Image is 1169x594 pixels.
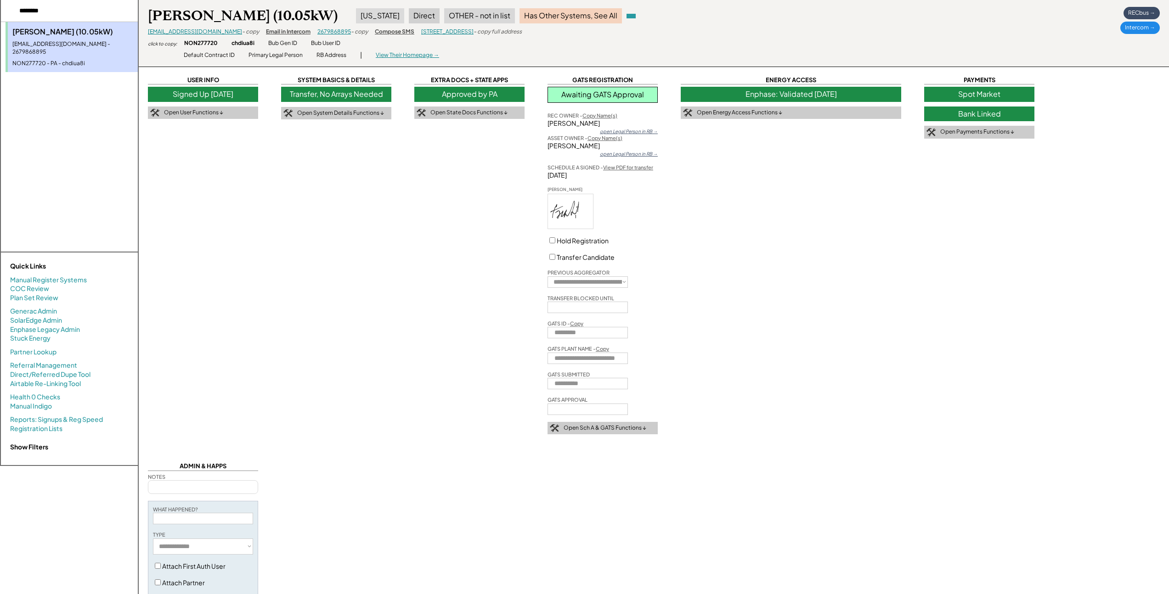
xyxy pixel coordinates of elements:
a: Reports: Signups & Reg Speed [10,415,103,424]
div: Bank Linked [924,106,1034,121]
div: USER INFO [148,76,258,84]
img: Z2r6amOECBAgAABAgQIECBAgACBnkB8ffqhMj15aYr5WKcQIECAAAECBAgQIECAAAECBAgQIECAAAECBAgQIECAAAECBAgQIE... [548,194,593,229]
div: Awaiting GATS Approval [548,87,658,102]
div: NON277720 [184,39,218,47]
div: Direct [409,8,440,23]
div: ADMIN & HAPPS [148,462,258,471]
a: Airtable Re-Linking Tool [10,379,81,388]
div: ASSET OWNER - [548,134,622,141]
u: Copy [570,320,583,326]
div: [PERSON_NAME] (10.05kW) [12,27,133,37]
label: Transfer Candidate [557,253,615,261]
div: TRANSFER BLOCKED UNTIL [548,295,614,302]
div: Transfer, No Arrays Needed [281,87,391,101]
a: Plan Set Review [10,293,58,303]
div: NOTES [148,473,165,480]
div: Open Energy Access Functions ↓ [697,109,782,117]
div: Open State Docs Functions ↓ [430,109,508,117]
div: REC OWNER - [548,112,617,119]
div: GATS PLANT NAME - [548,345,609,352]
div: [PERSON_NAME] (10.05kW) [148,7,338,25]
a: Direct/Referred Dupe Tool [10,370,90,379]
div: [DATE] [548,171,658,180]
div: EXTRA DOCS + STATE APPS [414,76,525,84]
div: RB Address [316,51,346,59]
img: tool-icon.png [683,109,692,117]
div: Open User Functions ↓ [164,109,223,117]
div: GATS REGISTRATION [548,76,658,84]
div: chdiua8i [232,39,254,47]
img: tool-icon.png [283,109,293,118]
a: Registration Lists [10,424,62,433]
div: WHAT HAPPENED? [153,506,198,513]
a: Stuck Energy [10,334,51,343]
a: [STREET_ADDRESS] [421,28,474,35]
div: OTHER - not in list [444,8,515,23]
img: tool-icon.png [926,128,936,136]
a: Partner Lookup [10,347,56,357]
a: Enphase Legacy Admin [10,325,80,334]
div: GATS SUBMITTED [548,371,590,378]
div: GATS APPROVAL [548,396,587,403]
u: Copy Name(s) [587,135,622,141]
div: Approved by PA [414,87,525,101]
u: Copy Name(s) [582,112,617,118]
a: 2679868895 [317,28,351,35]
div: Open System Details Functions ↓ [297,109,384,117]
div: Bub Gen ID [268,39,297,47]
div: Open Payments Functions ↓ [940,128,1014,136]
img: tool-icon.png [550,424,559,432]
div: TYPE [153,531,165,538]
div: Intercom → [1120,22,1160,34]
div: Compose SMS [375,28,414,36]
div: NON277720 - PA - chdiua8i [12,60,133,67]
div: Has Other Systems, See All [520,8,622,23]
div: Signed Up [DATE] [148,87,258,101]
div: Spot Market [924,87,1034,101]
div: Bub User ID [311,39,340,47]
div: click to copy: [148,40,177,47]
img: tool-icon.png [150,109,159,117]
div: PREVIOUS AGGREGATOR [548,269,610,276]
a: COC Review [10,284,49,293]
div: PAYMENTS [924,76,1034,84]
a: View PDF for transfer [603,164,653,170]
div: open Legal Person in RB → [600,128,658,134]
a: Health 0 Checks [10,392,60,402]
label: Attach Partner [162,578,205,587]
div: [PERSON_NAME] [548,187,593,193]
a: Manual Indigo [10,402,52,411]
u: Copy [596,346,609,352]
a: [EMAIL_ADDRESS][DOMAIN_NAME] [148,28,242,35]
div: Email in Intercom [266,28,311,36]
div: ENERGY ACCESS [681,76,901,84]
div: [US_STATE] [356,8,404,23]
div: Open Sch A & GATS Functions ↓ [564,424,646,432]
div: SCHEDULE A SIGNED - [548,164,653,171]
div: Enphase: Validated [DATE] [681,87,901,101]
div: View Their Homepage → [376,51,439,59]
div: - copy full address [474,28,522,36]
a: Manual Register Systems [10,275,87,285]
div: | [360,50,362,60]
div: Default Contract ID [184,51,235,59]
div: [PERSON_NAME] [548,119,658,128]
a: Generac Admin [10,307,57,316]
img: tool-icon.png [417,109,426,117]
div: GATS ID - [548,320,583,327]
div: Primary Legal Person [248,51,303,59]
label: Hold Registration [557,236,609,245]
div: RECbus → [1124,7,1160,19]
div: [PERSON_NAME] [548,141,658,151]
strong: Show Filters [10,443,48,451]
div: open Legal Person in RB → [600,151,658,157]
label: Attach First Auth User [162,562,226,570]
a: SolarEdge Admin [10,316,62,325]
div: - copy [242,28,259,36]
div: Quick Links [10,262,102,271]
div: SYSTEM BASICS & DETAILS [281,76,391,84]
div: - copy [351,28,368,36]
a: Referral Management [10,361,77,370]
div: [EMAIL_ADDRESS][DOMAIN_NAME] - 2679868895 [12,40,133,56]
